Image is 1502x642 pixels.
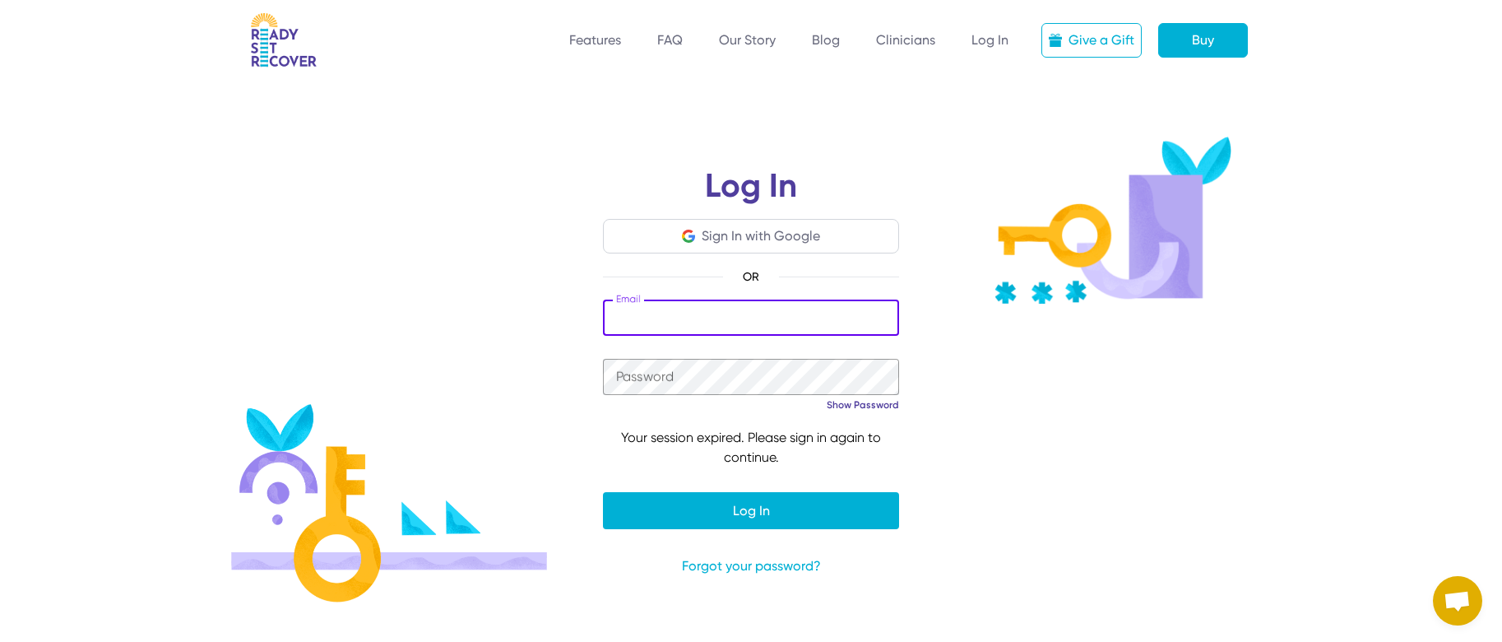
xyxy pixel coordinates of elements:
a: Show Password [827,398,899,412]
div: Buy [1192,30,1214,50]
a: Buy [1158,23,1248,58]
a: Features [569,32,621,48]
button: Sign In with Google [682,226,820,246]
span: OR [723,267,779,286]
h1: Log In [603,170,899,219]
a: FAQ [657,32,683,48]
button: Log In [603,492,899,529]
a: Forgot your password? [603,556,899,576]
div: Your session expired. Please sign in again to continue. [603,428,899,468]
a: Blog [812,32,840,48]
a: Log In [971,32,1008,48]
a: Give a Gift [1041,23,1142,58]
a: Our Story [719,32,776,48]
img: Key [994,137,1231,304]
a: Clinicians [876,32,935,48]
div: Open chat [1433,576,1482,626]
div: Give a Gift [1069,30,1134,50]
img: Login illustration 1 [231,404,547,602]
div: Sign In with Google [702,226,820,246]
img: RSR [251,13,317,67]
